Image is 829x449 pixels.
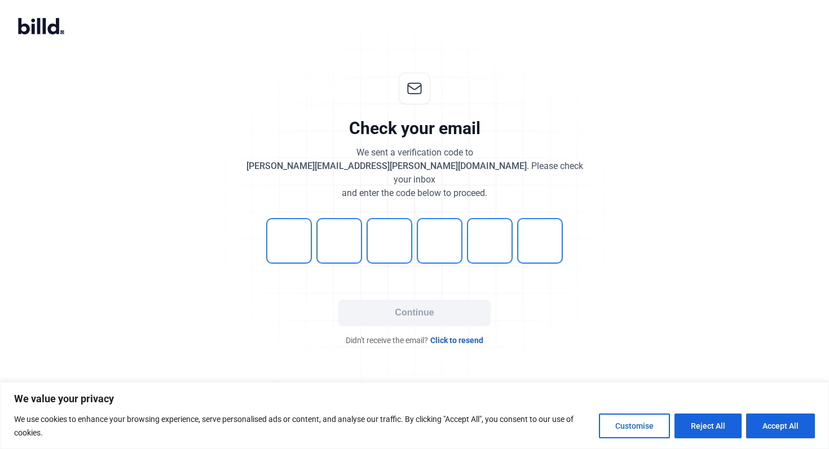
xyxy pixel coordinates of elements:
[746,414,815,438] button: Accept All
[338,300,491,326] button: Continue
[246,161,527,171] span: [PERSON_NAME][EMAIL_ADDRESS][PERSON_NAME][DOMAIN_NAME]
[245,335,584,346] div: Didn't receive the email?
[599,414,670,438] button: Customise
[14,392,815,406] p: We value your privacy
[349,118,480,139] div: Check your email
[674,414,742,438] button: Reject All
[245,146,584,200] div: We sent a verification code to . Please check your inbox and enter the code below to proceed.
[14,412,590,439] p: We use cookies to enhance your browsing experience, serve personalised ads or content, and analys...
[430,335,483,346] span: Click to resend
